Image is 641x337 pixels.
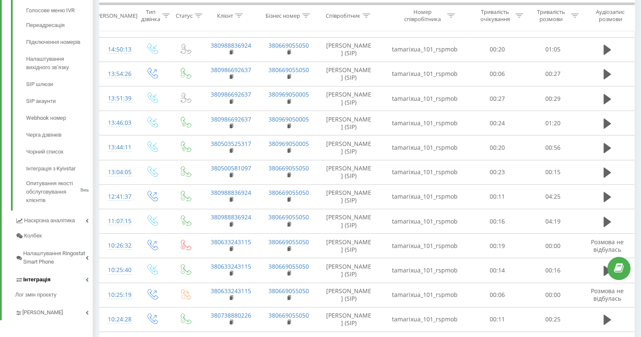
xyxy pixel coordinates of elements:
span: Наскрізна аналітика [24,216,75,225]
div: 13:54:26 [108,66,126,82]
td: tamarixua_101_rspmob [380,135,469,160]
div: Тривалість очікування [477,9,513,23]
td: 00:19 [469,234,525,258]
a: SIP шлюзи [26,76,93,93]
a: Наскрізна аналітика [15,210,93,228]
div: 10:25:19 [108,287,126,303]
a: Чорний список [26,143,93,160]
a: Голосове меню IVR [26,6,93,17]
td: tamarixua_101_rspmob [380,184,469,209]
a: 380988836924 [211,189,251,197]
a: 380988836924 [211,41,251,49]
a: 380986692637 [211,66,251,74]
td: 00:56 [525,135,581,160]
td: 00:06 [469,283,525,307]
a: 380986692637 [211,90,251,98]
td: tamarixua_101_rspmob [380,234,469,258]
td: 00:15 [525,160,581,184]
span: Налаштування Ringostat Smart Phone [23,249,86,266]
span: Підключення номерів [26,38,80,46]
a: Підключення номерів [26,34,93,51]
td: [PERSON_NAME] (SIP) [318,62,380,86]
td: 00:23 [469,160,525,184]
td: 04:19 [525,209,581,234]
div: 12:41:37 [108,189,126,205]
td: 00:00 [525,234,581,258]
td: 00:25 [525,307,581,332]
span: Переадресація [26,21,64,30]
a: Переадресація [26,17,93,34]
span: Інтеграція з Kyivstar [26,164,75,173]
a: Лог змін проєкту [15,287,93,302]
td: [PERSON_NAME] (SIP) [318,160,380,184]
a: 380669055050 [268,311,309,319]
a: Webhook номер [26,110,93,127]
td: [PERSON_NAME] (SIP) [318,135,380,160]
td: 00:20 [469,37,525,62]
a: 380669055050 [268,66,309,74]
td: tamarixua_101_rspmob [380,37,469,62]
span: Черга дзвінків [26,131,62,139]
td: 04:25 [525,184,581,209]
span: Голосове меню IVR [26,6,75,15]
div: 13:04:05 [108,164,126,181]
div: Номер співробітника [400,9,445,23]
td: [PERSON_NAME] (SIP) [318,234,380,258]
div: 10:24:28 [108,311,126,328]
a: 380969050005 [268,90,309,98]
a: [PERSON_NAME] [15,302,93,320]
span: Розмова не відбулась [591,287,624,302]
td: 00:06 [469,62,525,86]
a: 380633243115 [211,238,251,246]
td: 00:11 [469,184,525,209]
a: Опитування якості обслуговування клієнтівBeta [26,177,93,205]
td: [PERSON_NAME] (SIP) [318,86,380,111]
a: 380669055050 [268,164,309,172]
td: tamarixua_101_rspmob [380,258,469,283]
a: 380969050005 [268,140,309,148]
a: Налаштування Ringostat Smart Phone [15,243,93,270]
span: Webhook номер [26,114,66,122]
div: Клієнт [217,12,233,19]
div: 13:51:39 [108,90,126,107]
a: 380988836924 [211,213,251,221]
div: 13:44:11 [108,139,126,156]
td: 01:05 [525,37,581,62]
span: Налаштування вихідного зв’язку [26,55,89,72]
span: Чорний список [26,148,63,156]
div: 10:26:32 [108,237,126,254]
span: Інтеграція [23,275,51,284]
span: Розмова не відбулась [591,238,624,253]
span: [PERSON_NAME] [22,308,63,317]
td: [PERSON_NAME] (SIP) [318,283,380,307]
div: Статус [176,12,193,19]
td: tamarixua_101_rspmob [380,283,469,307]
span: Колбек [24,232,42,240]
a: 380669055050 [268,189,309,197]
td: [PERSON_NAME] (SIP) [318,307,380,332]
td: 00:29 [525,86,581,111]
td: 00:16 [525,258,581,283]
td: 00:14 [469,258,525,283]
td: 00:24 [469,111,525,135]
a: 380669055050 [268,238,309,246]
td: [PERSON_NAME] (SIP) [318,258,380,283]
div: Тривалість розмови [533,9,569,23]
div: 14:50:13 [108,41,126,58]
a: 380669055050 [268,213,309,221]
td: tamarixua_101_rspmob [380,86,469,111]
span: SIP шлюзи [26,80,53,89]
div: Тип дзвінка [141,9,160,23]
a: Колбек [15,228,93,243]
td: [PERSON_NAME] (SIP) [318,184,380,209]
a: 380500581097 [211,164,251,172]
a: 380969050005 [268,115,309,123]
td: tamarixua_101_rspmob [380,209,469,234]
a: Інтеграція [15,270,93,287]
a: 380669055050 [268,41,309,49]
span: SIP акаунти [26,97,56,105]
td: tamarixua_101_rspmob [380,307,469,332]
td: tamarixua_101_rspmob [380,160,469,184]
div: 10:25:40 [108,262,126,278]
a: 380738880226 [211,311,251,319]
